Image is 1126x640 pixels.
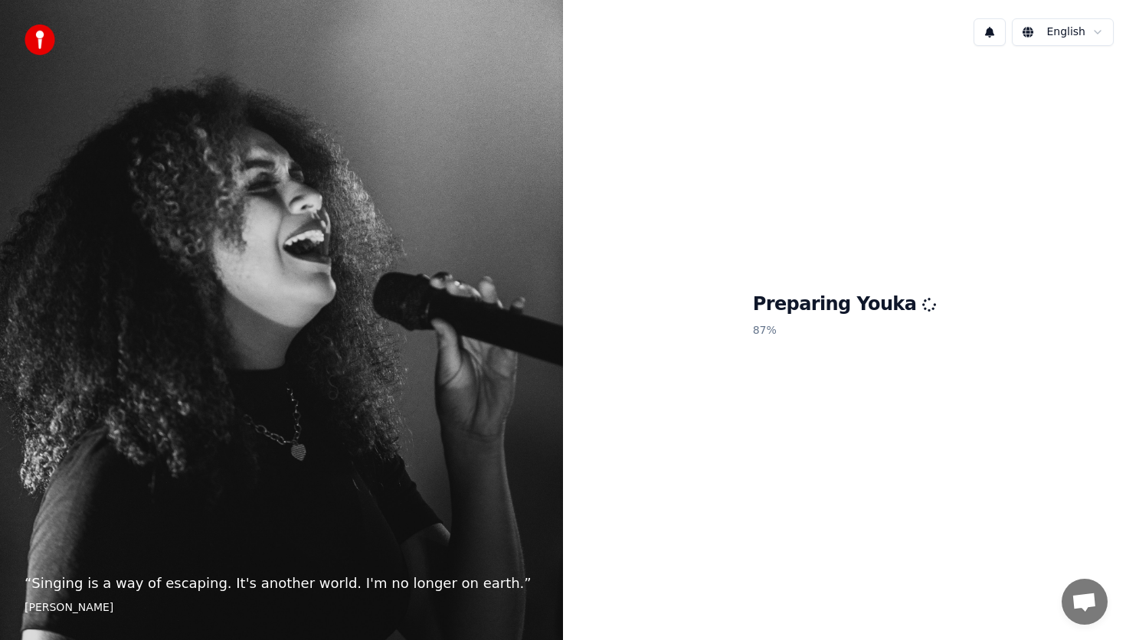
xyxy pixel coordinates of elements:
footer: [PERSON_NAME] [25,600,538,616]
a: Open chat [1062,579,1108,625]
img: youka [25,24,55,55]
p: 87 % [753,317,937,344]
p: “ Singing is a way of escaping. It's another world. I'm no longer on earth. ” [25,573,538,594]
h1: Preparing Youka [753,292,937,317]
